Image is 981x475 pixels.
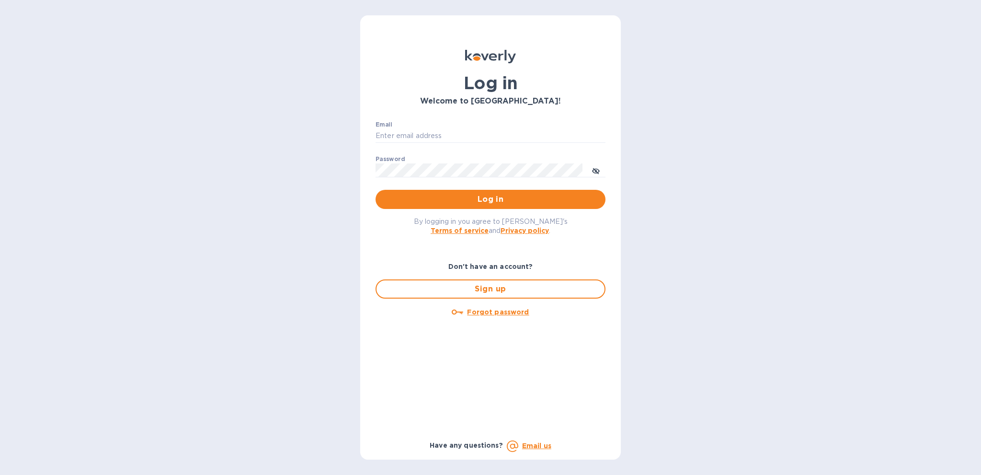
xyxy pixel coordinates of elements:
h1: Log in [376,73,605,93]
b: Have any questions? [430,441,503,449]
a: Terms of service [431,227,489,234]
h3: Welcome to [GEOGRAPHIC_DATA]! [376,97,605,106]
span: Log in [383,194,598,205]
b: Don't have an account? [448,263,533,270]
button: Sign up [376,279,605,299]
span: Sign up [384,283,597,295]
input: Enter email address [376,129,605,143]
span: By logging in you agree to [PERSON_NAME]'s and . [414,218,568,234]
label: Password [376,156,405,162]
img: Koverly [465,50,516,63]
a: Privacy policy [501,227,549,234]
button: toggle password visibility [586,161,605,180]
button: Log in [376,190,605,209]
u: Forgot password [467,308,529,316]
a: Email us [522,442,551,450]
label: Email [376,122,392,127]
